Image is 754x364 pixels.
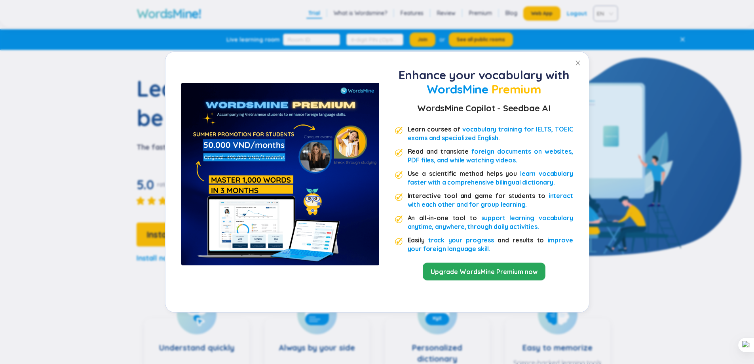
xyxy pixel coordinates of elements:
img: premium [395,171,403,179]
span: close [575,60,581,66]
div: An all-in-one tool to [408,213,573,231]
div: Use a scientific method helps you [408,169,573,187]
img: premium [395,127,403,135]
span: WordsMine [427,82,488,97]
button: Upgrade WordsMine Premium now [423,263,545,280]
span: Premium [492,82,541,97]
a: Upgrade WordsMine Premium now [431,267,537,276]
strong: WordsMine Copilot - Seedbae AI [417,101,550,115]
span: support learning vocabulary anytime, anywhere, through daily activities. [408,214,573,231]
img: premium [395,149,403,157]
div: Easily and results to [408,236,573,253]
img: premium [395,215,403,223]
img: premium [181,83,379,265]
div: Interactive tool and game for students to [408,191,573,209]
span: vocabulary training for IELTS, TOEIC exams and specialized English. [408,125,573,142]
div: Read and translate [408,147,573,164]
img: premium [395,238,403,246]
span: foreign documents on websites, PDF files, and while watching videos. [408,147,573,164]
img: premium [395,193,403,201]
div: Learn courses of [408,125,573,142]
span: track your progress [428,236,494,244]
button: Close [567,52,589,74]
span: Enhance your vocabulary with [399,67,570,82]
